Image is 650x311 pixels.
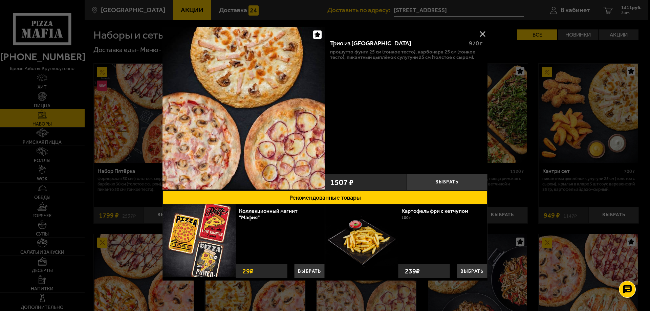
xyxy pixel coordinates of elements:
a: Трио из Рио [162,27,325,191]
span: 100 г [402,215,411,220]
button: Выбрать [406,174,487,191]
span: 1507 ₽ [330,178,353,186]
a: Коллекционный магнит "Мафия" [239,208,298,221]
span: 970 г [469,40,482,47]
strong: 29 ₽ [241,264,255,278]
p: Прошутто Фунги 25 см (тонкое тесто), Карбонара 25 см (тонкое тесто), Пикантный цыплёнок сулугуни ... [330,49,482,60]
strong: 239 ₽ [403,264,421,278]
button: Выбрать [294,264,325,278]
div: Трио из [GEOGRAPHIC_DATA] [330,40,463,47]
img: Трио из Рио [162,27,325,190]
button: Рекомендованные товары [162,191,487,204]
button: Выбрать [457,264,487,278]
a: Картофель фри с кетчупом [402,208,475,214]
